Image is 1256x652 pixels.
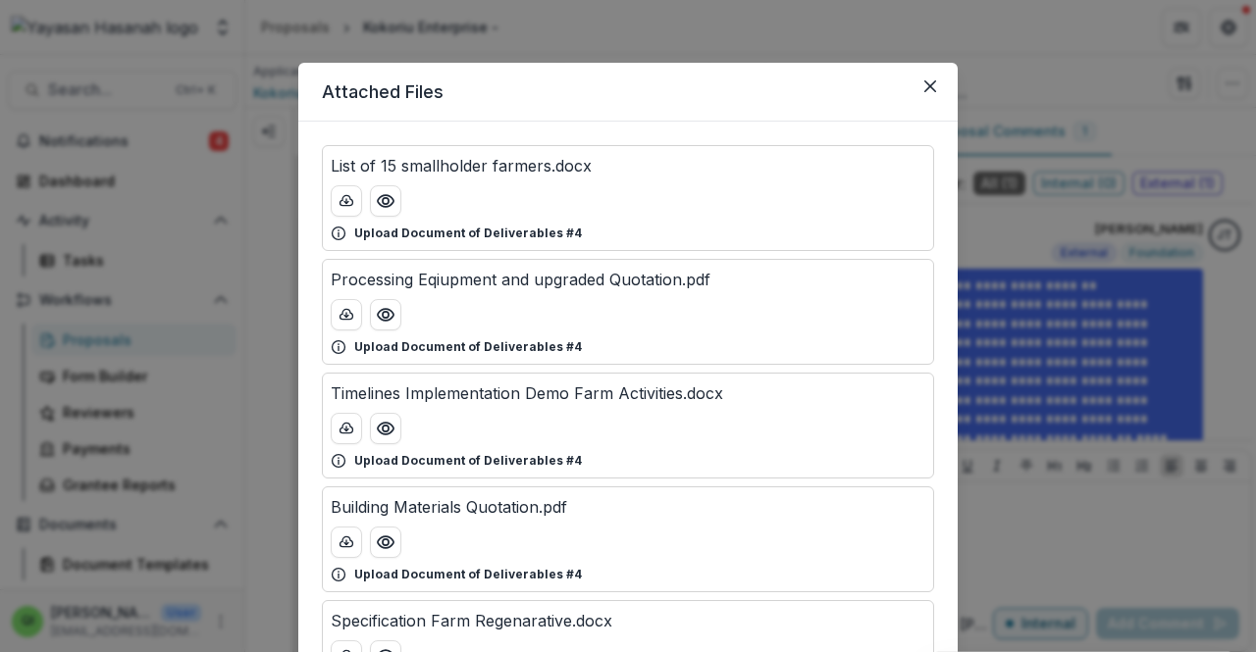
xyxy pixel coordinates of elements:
p: Upload Document of Deliverables #4 [354,566,582,583]
button: Close [915,71,946,102]
header: Attached Files [298,63,958,122]
button: download-button [331,413,362,444]
p: Building Materials Quotation.pdf [331,495,567,519]
p: Upload Document of Deliverables #4 [354,452,582,470]
p: Upload Document of Deliverables #4 [354,338,582,356]
button: Preview List of 15 smallholder farmers.docx [370,185,401,217]
button: download-button [331,527,362,558]
p: Upload Document of Deliverables #4 [354,225,582,242]
p: Timelines Implementation Demo Farm Activities.docx [331,381,723,405]
button: download-button [331,299,362,330]
button: Preview Processing Eqiupment and upgraded Quotation.pdf [370,299,401,330]
button: Preview Building Materials Quotation.pdf [370,527,401,558]
p: Specification Farm Regenarative.docx [331,609,612,632]
p: List of 15 smallholder farmers.docx [331,154,592,177]
button: download-button [331,185,362,217]
p: Processing Eqiupment and upgraded Quotation.pdf [331,268,710,291]
button: Preview Timelines Implementation Demo Farm Activities.docx [370,413,401,444]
